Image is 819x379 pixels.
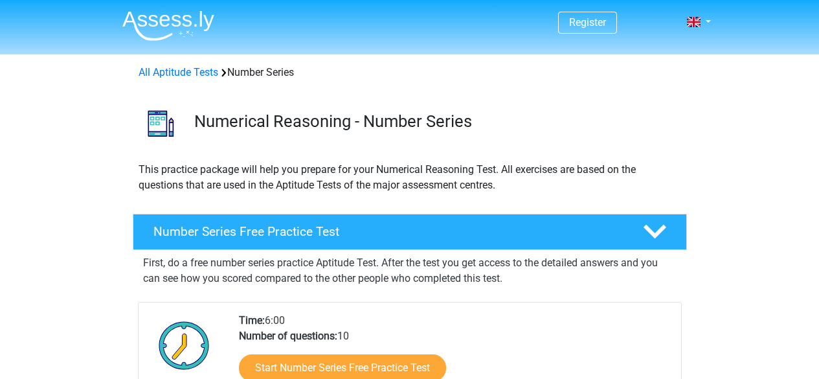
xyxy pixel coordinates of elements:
[122,10,214,41] img: Assessly
[139,66,218,78] a: All Aptitude Tests
[133,96,188,151] img: number series
[153,224,622,239] h4: Number Series Free Practice Test
[151,313,217,378] img: Clock
[139,162,681,193] p: This practice package will help you prepare for your Numerical Reasoning Test. All exercises are ...
[569,16,606,29] a: Register
[194,111,677,132] h3: Numerical Reasoning - Number Series
[239,330,337,342] b: Number of questions:
[133,65,686,80] div: Number Series
[128,214,692,250] a: Number Series Free Practice Test
[143,255,677,286] p: First, do a free number series practice Aptitude Test. After the test you get access to the detai...
[239,314,265,327] b: Time:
